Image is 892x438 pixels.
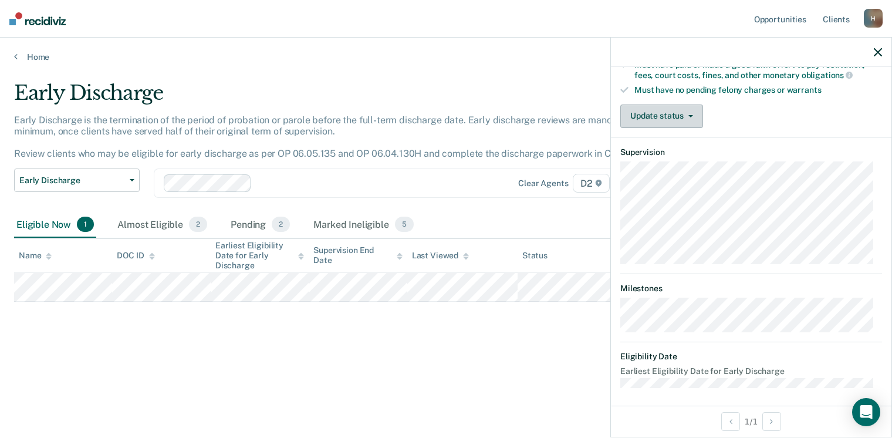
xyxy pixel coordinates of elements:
[14,114,645,160] p: Early Discharge is the termination of the period of probation or parole before the full-term disc...
[620,147,882,157] dt: Supervision
[115,212,210,238] div: Almost Eligible
[864,9,883,28] div: H
[518,178,568,188] div: Clear agents
[19,251,52,261] div: Name
[9,12,66,25] img: Recidiviz
[77,217,94,232] span: 1
[19,176,125,186] span: Early Discharge
[14,52,878,62] a: Home
[852,398,880,426] div: Open Intercom Messenger
[634,60,882,80] div: Must have paid or made a good faith effort to pay restitution, fees, court costs, fines, and othe...
[634,85,882,95] div: Must have no pending felony charges or
[620,352,882,362] dt: Eligibility Date
[611,406,891,437] div: 1 / 1
[762,412,781,431] button: Next Opportunity
[787,85,822,95] span: warrants
[313,245,402,265] div: Supervision End Date
[228,212,292,238] div: Pending
[14,212,96,238] div: Eligible Now
[620,284,882,294] dt: Milestones
[272,217,290,232] span: 2
[522,251,548,261] div: Status
[573,174,610,193] span: D2
[117,251,154,261] div: DOC ID
[412,251,469,261] div: Last Viewed
[189,217,207,232] span: 2
[215,241,304,270] div: Earliest Eligibility Date for Early Discharge
[721,412,740,431] button: Previous Opportunity
[802,70,853,80] span: obligations
[620,366,882,376] dt: Earliest Eligibility Date for Early Discharge
[620,105,703,128] button: Update status
[311,212,416,238] div: Marked Ineligible
[14,81,683,114] div: Early Discharge
[395,217,414,232] span: 5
